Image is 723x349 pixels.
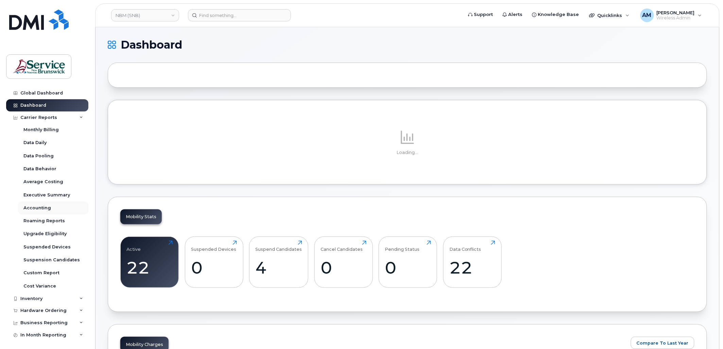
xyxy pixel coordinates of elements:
[321,241,363,252] div: Cancel Candidates
[121,40,182,50] span: Dashboard
[127,258,173,278] div: 22
[449,241,481,252] div: Data Conflicts
[385,241,431,284] a: Pending Status0
[449,241,495,284] a: Data Conflicts22
[191,241,236,252] div: Suspended Devices
[637,340,689,346] span: Compare To Last Year
[120,150,694,156] p: Loading...
[256,258,302,278] div: 4
[191,241,237,284] a: Suspended Devices0
[321,241,366,284] a: Cancel Candidates0
[127,241,173,284] a: Active22
[449,258,495,278] div: 22
[385,241,420,252] div: Pending Status
[256,241,302,284] a: Suspend Candidates4
[256,241,302,252] div: Suspend Candidates
[191,258,237,278] div: 0
[631,337,694,349] button: Compare To Last Year
[321,258,366,278] div: 0
[385,258,431,278] div: 0
[127,241,141,252] div: Active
